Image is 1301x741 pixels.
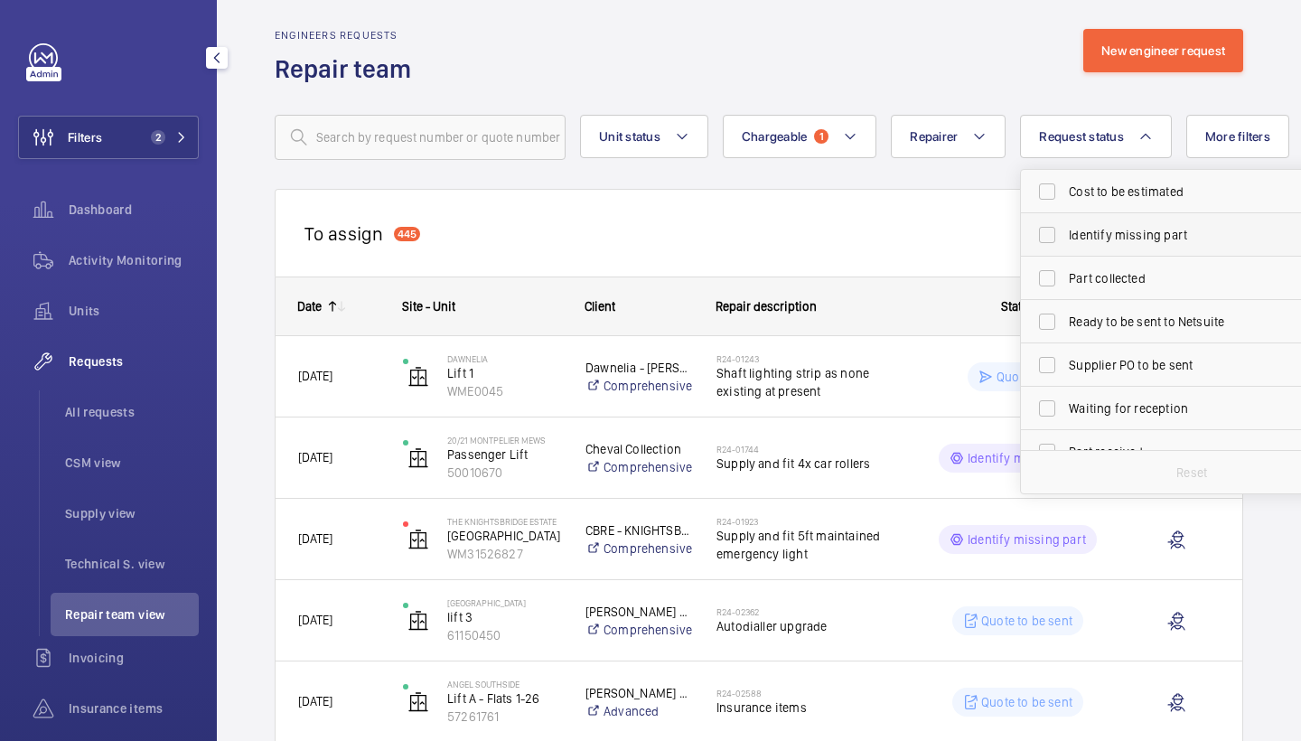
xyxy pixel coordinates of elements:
span: Repair description [716,299,817,314]
div: Press SPACE to select this row. [276,580,1242,661]
span: Technical S. view [65,555,199,573]
span: Insurance items [716,699,902,717]
p: [PERSON_NAME] Street Management Company Limited [585,684,693,702]
span: Insurance items [69,699,199,718]
img: elevator.svg [407,529,429,550]
p: WM31526827 [447,545,562,563]
span: [DATE] [298,450,332,464]
p: Quote to be sent [981,693,1072,711]
span: 1 [814,129,828,144]
span: Filters [68,128,102,146]
p: CBRE - KNIGHTSBRIDGE ESTATE [585,521,693,539]
p: Lift 1 [447,364,562,382]
div: Date [297,299,322,314]
div: Press SPACE to select this row. [276,417,1242,499]
p: Identify missing part [968,449,1086,467]
span: Client [585,299,615,314]
span: Supply and fit 5ft maintained emergency light [716,527,902,563]
span: Supply and fit 4x car rollers [716,455,902,473]
p: WME0045 [447,382,562,400]
h2: R24-01923 [716,516,902,527]
span: Chargeable [742,129,808,144]
span: Unit status [599,129,660,144]
span: Units [69,302,199,320]
h2: Engineers requests [275,29,422,42]
span: Site - Unit [402,299,455,314]
p: lift 3 [447,608,562,626]
span: More filters [1205,129,1270,144]
span: Shaft lighting strip as none existing at present [716,364,902,400]
button: Filters2 [18,116,199,159]
a: Comprehensive [585,621,693,639]
p: [GEOGRAPHIC_DATA] [447,597,562,608]
h1: Repair team [275,52,422,86]
a: Comprehensive [585,458,693,476]
span: All requests [65,403,199,421]
span: Dashboard [69,201,199,219]
span: [DATE] [298,531,332,546]
p: [PERSON_NAME] & Co - [GEOGRAPHIC_DATA] [585,603,693,621]
span: Activity Monitoring [69,251,199,269]
span: Repair team view [65,605,199,624]
p: Lift A - Flats 1-26 [447,689,562,708]
img: elevator.svg [407,366,429,388]
div: Press SPACE to select this row. [276,336,1242,417]
p: 57261761 [447,708,562,726]
span: Autodialler upgrade [716,617,902,635]
button: Request status [1020,115,1172,158]
span: Repairer [910,129,958,144]
span: Invoicing [69,649,199,667]
p: Identify missing part [968,530,1086,549]
h2: R24-02362 [716,606,902,617]
h2: R24-01744 [716,444,902,455]
span: Request status [1039,129,1124,144]
span: Requests [69,352,199,370]
a: Comprehensive [585,377,693,395]
p: Dawnelia [447,353,562,364]
span: Status [1001,299,1035,314]
img: elevator.svg [407,610,429,632]
button: New engineer request [1083,29,1243,72]
p: Quote sent [997,368,1057,386]
a: Advanced [585,702,693,720]
h2: R24-02588 [716,688,902,699]
span: [DATE] [298,613,332,627]
p: Dawnelia - [PERSON_NAME] [585,359,693,377]
button: More filters [1186,115,1289,158]
button: Chargeable1 [723,115,877,158]
h2: To assign [304,222,383,245]
button: Repairer [891,115,1006,158]
p: Reset [1176,464,1207,482]
span: CSM view [65,454,199,472]
div: Press SPACE to select this row. [276,499,1242,580]
button: Unit status [580,115,708,158]
p: Passenger Lift [447,446,562,464]
p: [GEOGRAPHIC_DATA] [447,527,562,545]
p: 20/21 Montpelier Mews [447,435,562,446]
p: Angel Southside [447,679,562,689]
span: 2 [151,130,165,145]
span: [DATE] [298,369,332,383]
span: [DATE] [298,694,332,708]
img: elevator.svg [407,447,429,469]
img: elevator.svg [407,691,429,713]
p: The Knightsbridge Estate [447,516,562,527]
a: Comprehensive [585,539,693,558]
h2: R24-01243 [716,353,902,364]
p: Quote to be sent [981,612,1072,630]
span: Supply view [65,504,199,522]
input: Search by request number or quote number [275,115,566,160]
p: Cheval Collection [585,440,693,458]
p: 61150450 [447,626,562,644]
div: 445 [394,227,420,241]
p: 50010670 [447,464,562,482]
